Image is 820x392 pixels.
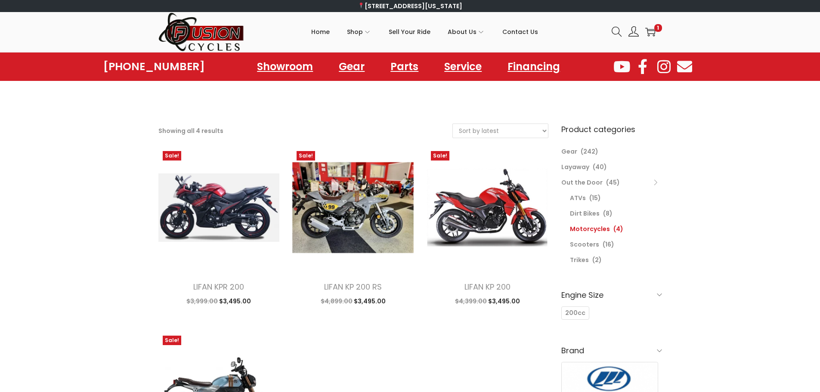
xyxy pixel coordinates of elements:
[464,281,511,292] a: LIFAN KP 200
[502,12,538,51] a: Contact Us
[248,57,569,77] nav: Menu
[158,12,244,52] img: Woostify retina logo
[354,297,358,306] span: $
[330,57,373,77] a: Gear
[455,297,487,306] span: 4,399.00
[436,57,490,77] a: Service
[606,178,620,187] span: (45)
[581,147,598,156] span: (242)
[613,225,623,233] span: (4)
[321,297,353,306] span: 4,899.00
[645,27,656,37] a: 1
[502,21,538,43] span: Contact Us
[488,297,492,306] span: $
[561,123,662,135] h6: Product categories
[603,240,614,249] span: (16)
[561,340,662,361] h6: Brand
[570,194,586,202] a: ATVs
[321,297,325,306] span: $
[593,163,607,171] span: (40)
[455,297,459,306] span: $
[193,281,244,292] a: LIFAN KPR 200
[448,12,485,51] a: About Us
[103,61,205,73] a: [PHONE_NUMBER]
[219,297,251,306] span: 3,495.00
[570,225,610,233] a: Motorcycles
[347,12,371,51] a: Shop
[389,21,430,43] span: Sell Your Ride
[603,209,613,218] span: (8)
[488,297,520,306] span: 3,495.00
[244,12,605,51] nav: Primary navigation
[570,209,600,218] a: Dirt Bikes
[382,57,427,77] a: Parts
[561,178,603,187] a: Out the Door
[592,256,602,264] span: (2)
[570,240,599,249] a: Scooters
[347,21,363,43] span: Shop
[561,163,589,171] a: Layaway
[248,57,322,77] a: Showroom
[354,297,386,306] span: 3,495.00
[358,3,364,9] img: 📍
[561,285,662,305] h6: Engine Size
[358,2,462,10] a: [STREET_ADDRESS][US_STATE]
[324,281,382,292] a: LIFAN KP 200 RS
[186,297,190,306] span: $
[453,124,548,138] select: Shop order
[219,297,223,306] span: $
[589,194,601,202] span: (15)
[311,12,330,51] a: Home
[186,297,218,306] span: 3,999.00
[499,57,569,77] a: Financing
[561,147,577,156] a: Gear
[389,12,430,51] a: Sell Your Ride
[158,125,223,137] p: Showing all 4 results
[448,21,477,43] span: About Us
[311,21,330,43] span: Home
[570,256,589,264] a: Trikes
[565,309,585,318] span: 200cc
